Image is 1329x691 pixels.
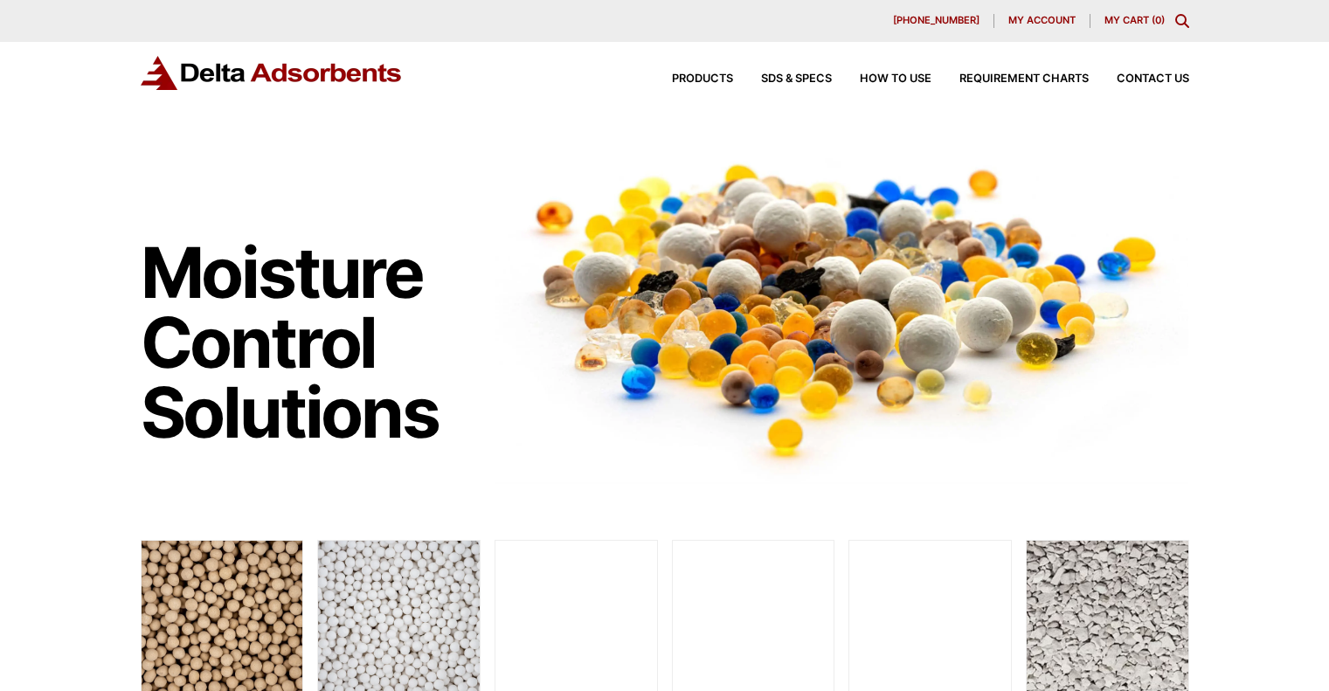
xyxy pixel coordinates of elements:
[1117,73,1189,85] span: Contact Us
[644,73,733,85] a: Products
[1104,14,1165,26] a: My Cart (0)
[1155,14,1161,26] span: 0
[1008,16,1076,25] span: My account
[1089,73,1189,85] a: Contact Us
[931,73,1089,85] a: Requirement Charts
[860,73,931,85] span: How to Use
[959,73,1089,85] span: Requirement Charts
[761,73,832,85] span: SDS & SPECS
[141,238,478,447] h1: Moisture Control Solutions
[994,14,1090,28] a: My account
[495,132,1189,484] img: Image
[141,56,403,90] img: Delta Adsorbents
[832,73,931,85] a: How to Use
[893,16,979,25] span: [PHONE_NUMBER]
[879,14,994,28] a: [PHONE_NUMBER]
[672,73,733,85] span: Products
[1175,14,1189,28] div: Toggle Modal Content
[733,73,832,85] a: SDS & SPECS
